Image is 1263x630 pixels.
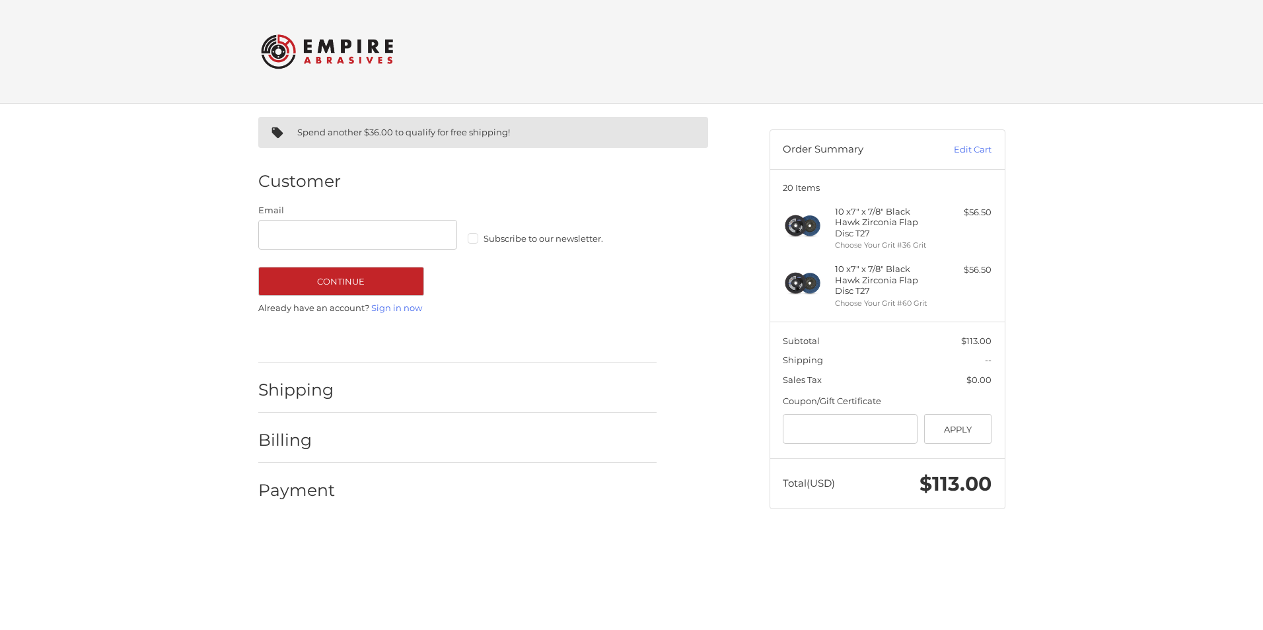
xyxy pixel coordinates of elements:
h2: Customer [258,171,341,192]
span: Subtotal [783,335,820,346]
h2: Billing [258,430,336,450]
h2: Payment [258,480,336,501]
span: $0.00 [966,374,992,385]
button: Continue [258,267,424,296]
h4: 10 x 7" x 7/8" Black Hawk Zirconia Flap Disc T27 [835,263,936,296]
h3: Order Summary [783,143,925,157]
div: $56.50 [939,263,992,277]
span: $113.00 [920,472,992,496]
button: Apply [924,414,992,444]
input: Gift Certificate or Coupon Code [783,414,918,444]
h4: 10 x 7" x 7/8" Black Hawk Zirconia Flap Disc T27 [835,206,936,238]
a: Sign in now [371,302,422,313]
a: Edit Cart [925,143,992,157]
span: Sales Tax [783,374,822,385]
h3: 20 Items [783,182,992,193]
img: Empire Abrasives [261,26,393,77]
h2: Shipping [258,380,336,400]
span: $113.00 [961,335,992,346]
label: Email [258,204,458,217]
span: Spend another $36.00 to qualify for free shipping! [297,127,510,137]
div: $56.50 [939,206,992,219]
span: Shipping [783,355,823,365]
li: Choose Your Grit #60 Grit [835,298,936,309]
span: Subscribe to our newsletter. [484,233,603,244]
p: Already have an account? [258,302,657,315]
span: -- [985,355,992,365]
div: Coupon/Gift Certificate [783,395,992,408]
span: Total (USD) [783,477,835,489]
li: Choose Your Grit #36 Grit [835,240,936,251]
